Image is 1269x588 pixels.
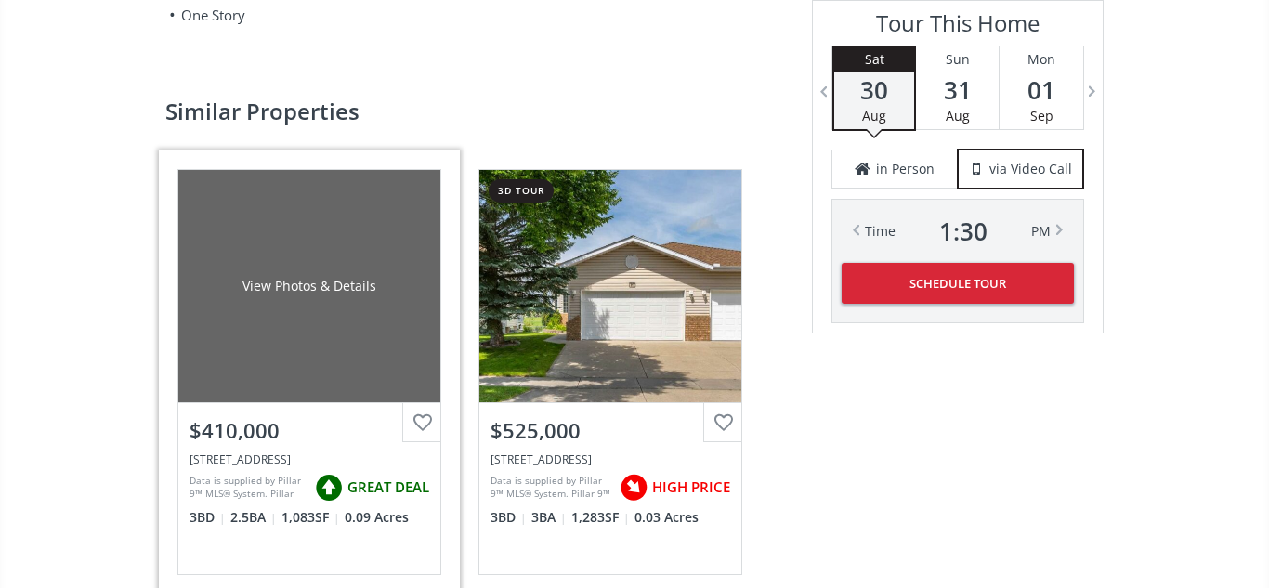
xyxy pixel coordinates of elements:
[491,508,527,527] span: 3 BD
[571,508,630,527] span: 1,283 SF
[865,218,1051,244] div: Time PM
[989,160,1072,178] span: via Video Call
[834,46,914,72] div: Sat
[615,469,652,506] img: rating icon
[230,508,277,527] span: 2.5 BA
[165,100,784,123] h2: Similar properties
[916,46,999,72] div: Sun
[946,107,970,124] span: Aug
[939,218,988,244] span: 1 : 30
[652,477,730,497] span: HIGH PRICE
[1030,107,1053,124] span: Sep
[242,277,376,295] div: View Photos & Details
[281,508,340,527] span: 1,083 SF
[834,77,914,103] span: 30
[491,416,730,445] div: $525,000
[190,416,429,445] div: $410,000
[190,474,306,502] div: Data is supplied by Pillar 9™ MLS® System. Pillar 9™ is the owner of the copyright in its MLS® Sy...
[1000,77,1083,103] span: 01
[916,77,999,103] span: 31
[842,263,1074,304] button: Schedule Tour
[531,508,567,527] span: 3 BA
[634,508,699,527] span: 0.03 Acres
[1000,46,1083,72] div: Mon
[347,477,429,497] span: GREAT DEAL
[190,451,429,467] div: 300 De Foras Close NW, High River, AB T1V 1R2
[491,474,610,502] div: Data is supplied by Pillar 9™ MLS® System. Pillar 9™ is the owner of the copyright in its MLS® Sy...
[491,451,730,467] div: 817 Riverside Drive NW, High River, AB T1V 1S3
[190,508,226,527] span: 3 BD
[831,10,1084,46] h3: Tour This Home
[876,160,935,178] span: in Person
[310,469,347,506] img: rating icon
[345,508,409,527] span: 0.09 Acres
[862,107,886,124] span: Aug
